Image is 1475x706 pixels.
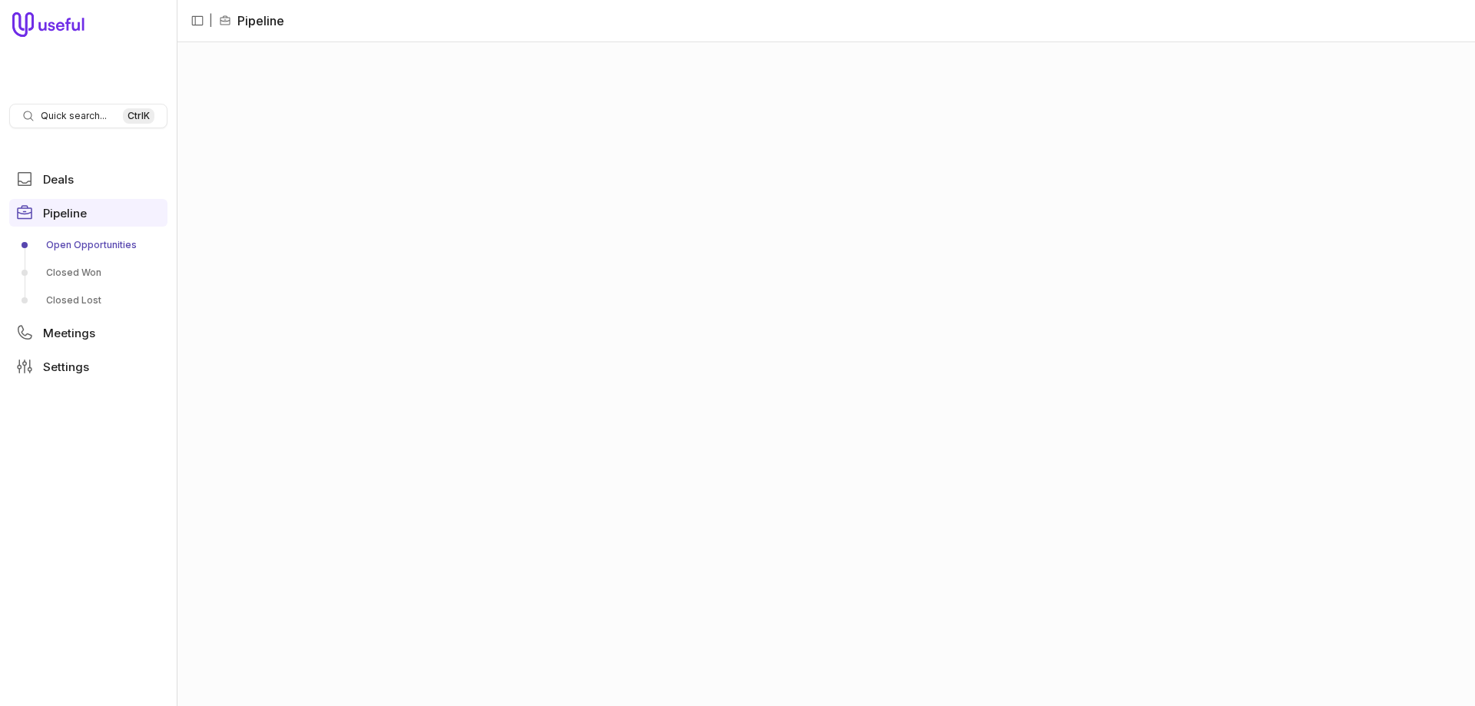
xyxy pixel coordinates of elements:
kbd: Ctrl K [123,108,154,124]
a: Pipeline [9,199,167,227]
span: | [209,12,213,30]
div: Pipeline submenu [9,233,167,313]
button: Collapse sidebar [186,9,209,32]
span: Pipeline [43,207,87,219]
span: Meetings [43,327,95,339]
span: Settings [43,361,89,373]
a: Meetings [9,319,167,346]
a: Deals [9,165,167,193]
a: Closed Lost [9,288,167,313]
a: Settings [9,353,167,380]
span: Deals [43,174,74,185]
a: Closed Won [9,260,167,285]
li: Pipeline [219,12,284,30]
a: Open Opportunities [9,233,167,257]
span: Quick search... [41,110,107,122]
